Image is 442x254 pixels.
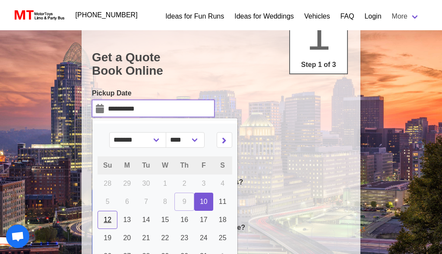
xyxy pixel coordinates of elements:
a: [PHONE_NUMBER] [70,6,143,24]
a: 14 [136,211,155,229]
span: Tu [142,162,150,169]
a: 22 [156,229,175,247]
span: 25 [219,234,227,241]
span: 14 [142,216,150,223]
span: 30 [142,180,150,187]
span: 15 [161,216,169,223]
span: Th [180,162,189,169]
span: 28 [104,180,111,187]
span: 1 [163,180,167,187]
a: More [387,8,425,25]
label: Pickup Date [92,88,215,98]
a: 12 [98,211,117,229]
span: 11 [219,198,227,205]
span: 21 [142,234,150,241]
a: Vehicles [304,11,330,22]
span: 3 [202,180,205,187]
span: W [162,162,168,169]
a: 21 [136,229,155,247]
span: 22 [161,234,169,241]
span: M [124,162,130,169]
a: FAQ [340,11,354,22]
a: Ideas for Fun Runs [165,11,224,22]
a: 20 [117,229,136,247]
span: 23 [180,234,188,241]
span: 19 [104,234,111,241]
h1: Get a Quote Book Online [92,51,350,78]
span: 29 [123,180,131,187]
a: 23 [174,229,194,247]
span: S [220,162,225,169]
a: 11 [213,193,232,211]
a: 10 [194,193,213,211]
a: 15 [156,211,175,229]
span: 2 [183,180,186,187]
span: 10 [200,198,208,205]
span: 17 [200,216,208,223]
span: 5 [106,198,110,205]
span: Su [103,162,112,169]
a: 25 [213,229,232,247]
span: 24 [200,234,208,241]
a: Login [364,11,381,22]
span: 16 [180,216,188,223]
span: 7 [144,198,148,205]
img: MotorToys Logo [12,9,65,21]
a: 16 [174,211,194,229]
span: 18 [219,216,227,223]
span: 20 [123,234,131,241]
a: Ideas for Weddings [234,11,294,22]
span: 9 [183,198,186,205]
a: 19 [98,229,117,247]
a: 18 [213,211,232,229]
span: 13 [123,216,131,223]
span: 8 [163,198,167,205]
a: 17 [194,211,213,229]
span: 12 [104,216,111,223]
a: 24 [194,229,213,247]
span: 6 [125,198,129,205]
a: 13 [117,211,136,229]
p: Step 1 of 3 [294,60,344,70]
span: 4 [221,180,224,187]
div: Open chat [6,225,29,248]
span: 1 [306,10,331,59]
span: F [202,162,206,169]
